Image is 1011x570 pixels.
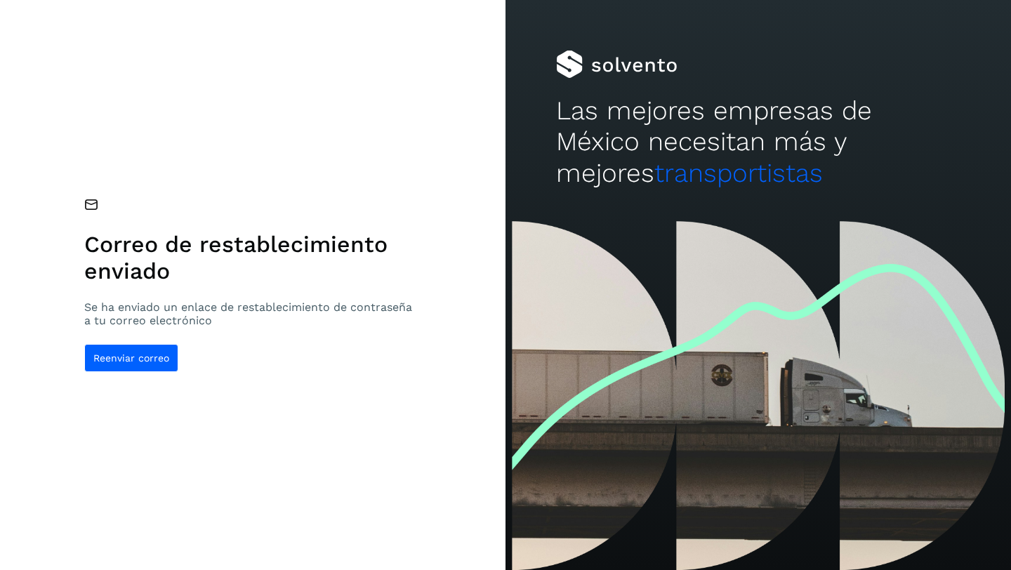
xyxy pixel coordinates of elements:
span: transportistas [654,158,823,188]
button: Reenviar correo [84,344,178,372]
h2: Las mejores empresas de México necesitan más y mejores [556,95,960,189]
h1: Correo de restablecimiento enviado [84,231,418,285]
p: Se ha enviado un enlace de restablecimiento de contraseña a tu correo electrónico [84,300,418,327]
span: Reenviar correo [93,353,169,363]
